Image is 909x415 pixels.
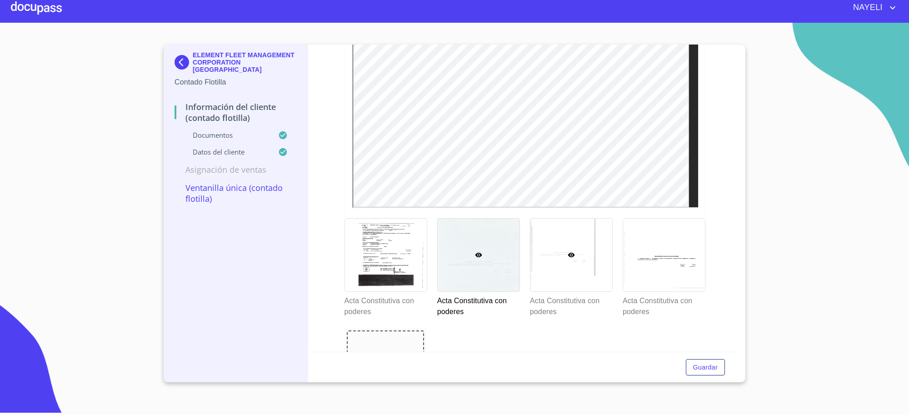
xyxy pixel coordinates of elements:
[175,164,297,175] p: Asignación de Ventas
[686,359,725,376] button: Guardar
[175,182,297,204] p: Ventanilla Única (Contado Flotilla)
[846,0,887,15] span: NAYELI
[175,147,278,156] p: Datos del cliente
[175,51,297,77] div: ELEMENT FLEET MANAGEMENT CORPORATION [GEOGRAPHIC_DATA]
[175,101,297,123] p: Información del Cliente (Contado Flotilla)
[175,130,278,140] p: Documentos
[846,0,898,15] button: account of current user
[623,292,704,317] p: Acta Constitutiva con poderes
[193,51,297,73] p: ELEMENT FLEET MANAGEMENT CORPORATION [GEOGRAPHIC_DATA]
[693,362,718,373] span: Guardar
[345,292,426,317] p: Acta Constitutiva con poderes
[175,55,193,70] img: Docupass spot blue
[437,292,519,317] p: Acta Constitutiva con poderes
[345,219,427,291] img: Acta Constitutiva con poderes
[623,219,705,291] img: Acta Constitutiva con poderes
[530,292,612,317] p: Acta Constitutiva con poderes
[175,77,297,88] p: Contado Flotilla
